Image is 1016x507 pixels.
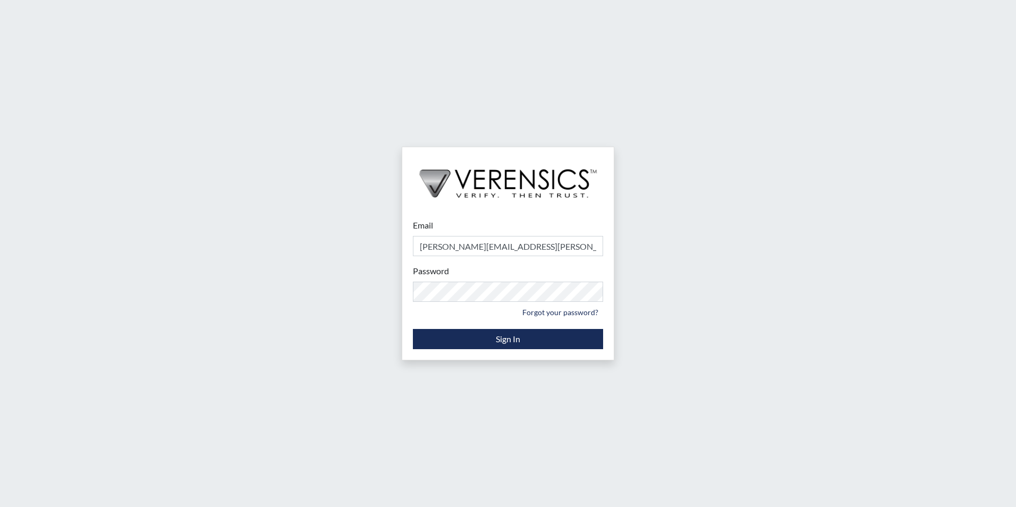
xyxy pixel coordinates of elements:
a: Forgot your password? [518,304,603,320]
input: Email [413,236,603,256]
img: logo-wide-black.2aad4157.png [402,147,614,209]
label: Password [413,265,449,277]
label: Email [413,219,433,232]
button: Sign In [413,329,603,349]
